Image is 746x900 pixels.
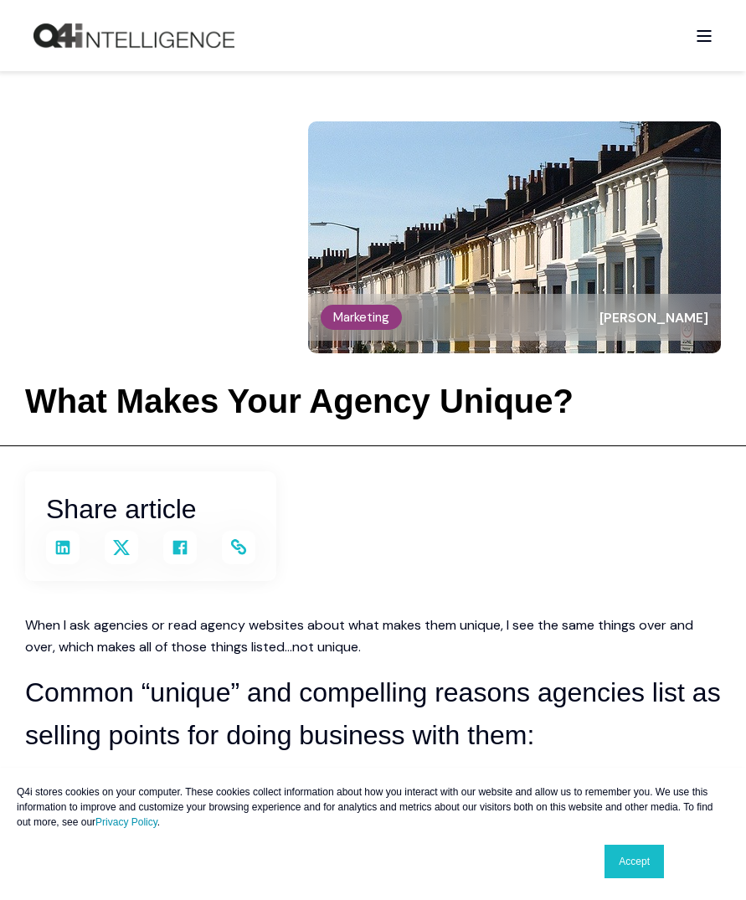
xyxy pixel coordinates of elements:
[46,488,255,531] h3: Share article
[25,671,721,757] h3: Common “unique” and compelling reasons agencies list as selling points for doing business with them:
[17,784,729,830] p: Q4i stores cookies on your computer. These cookies collect information about how you interact wit...
[605,845,664,878] a: Accept
[33,23,234,49] img: Q4intelligence, LLC logo
[25,383,721,420] h1: What Makes Your Agency Unique?
[33,23,234,49] a: Back to Home
[321,305,402,330] label: Marketing
[687,22,721,50] a: Open Burger Menu
[95,816,157,828] a: Privacy Policy
[25,615,721,658] p: When I ask agencies or read agency websites about what makes them unique, I see the same things o...
[599,309,708,327] span: [PERSON_NAME]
